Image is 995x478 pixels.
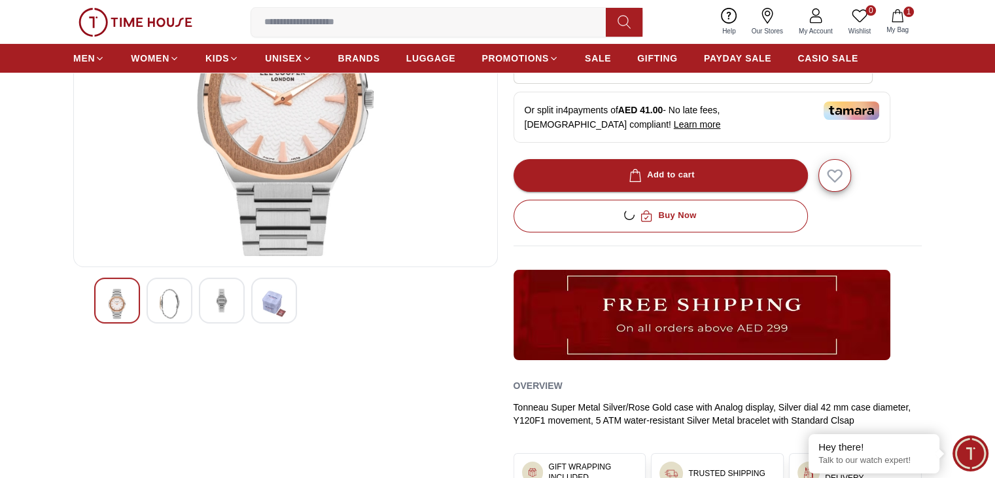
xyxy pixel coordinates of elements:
h2: Overview [514,376,563,395]
a: MEN [73,46,105,70]
span: SALE [585,52,611,65]
a: BRANDS [338,46,380,70]
a: LUGGAGE [406,46,456,70]
div: Or split in 4 payments of - No late fees, [DEMOGRAPHIC_DATA] compliant! [514,92,890,143]
div: Hey there! [818,441,930,454]
span: GIFTING [637,52,678,65]
span: Our Stores [746,26,788,36]
img: Tamara [824,101,879,120]
button: 1My Bag [879,7,916,37]
span: My Account [794,26,838,36]
div: Add to cart [626,168,695,183]
p: Talk to our watch expert! [818,455,930,466]
img: Lee Cooper Men's Silver Dial Analog Watch - LC07861.530 [210,289,234,312]
span: 0 [865,5,876,16]
span: Wishlist [843,26,876,36]
img: Lee Cooper Men's Silver Dial Analog Watch - LC07861.530 [105,289,129,319]
a: Our Stores [744,5,791,39]
img: ... [527,467,538,478]
img: ... [514,270,890,360]
span: KIDS [205,52,229,65]
span: AED 41.00 [618,105,663,115]
span: 1 [903,7,914,17]
div: Chat Widget [952,435,988,471]
span: Help [717,26,741,36]
a: GIFTING [637,46,678,70]
img: ... [79,8,192,37]
span: BRANDS [338,52,380,65]
a: Help [714,5,744,39]
span: Learn more [674,119,721,130]
span: LUGGAGE [406,52,456,65]
span: PAYDAY SALE [704,52,771,65]
span: My Bag [881,25,914,35]
span: CASIO SALE [797,52,858,65]
a: UNISEX [265,46,311,70]
span: UNISEX [265,52,302,65]
a: 0Wishlist [841,5,879,39]
a: CASIO SALE [797,46,858,70]
button: Add to cart [514,159,808,192]
img: Lee Cooper Men's Silver Dial Analog Watch - LC07861.530 [262,289,286,319]
a: WOMEN [131,46,179,70]
span: PROMOTIONS [481,52,549,65]
span: WOMEN [131,52,169,65]
a: KIDS [205,46,239,70]
a: SALE [585,46,611,70]
div: Tonneau Super Metal Silver/Rose Gold case with Analog display, Silver dial 42 mm case diameter, Y... [514,401,922,427]
a: PAYDAY SALE [704,46,771,70]
a: PROMOTIONS [481,46,559,70]
img: Lee Cooper Men's Silver Dial Analog Watch - LC07861.530 [158,289,181,319]
span: MEN [73,52,95,65]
